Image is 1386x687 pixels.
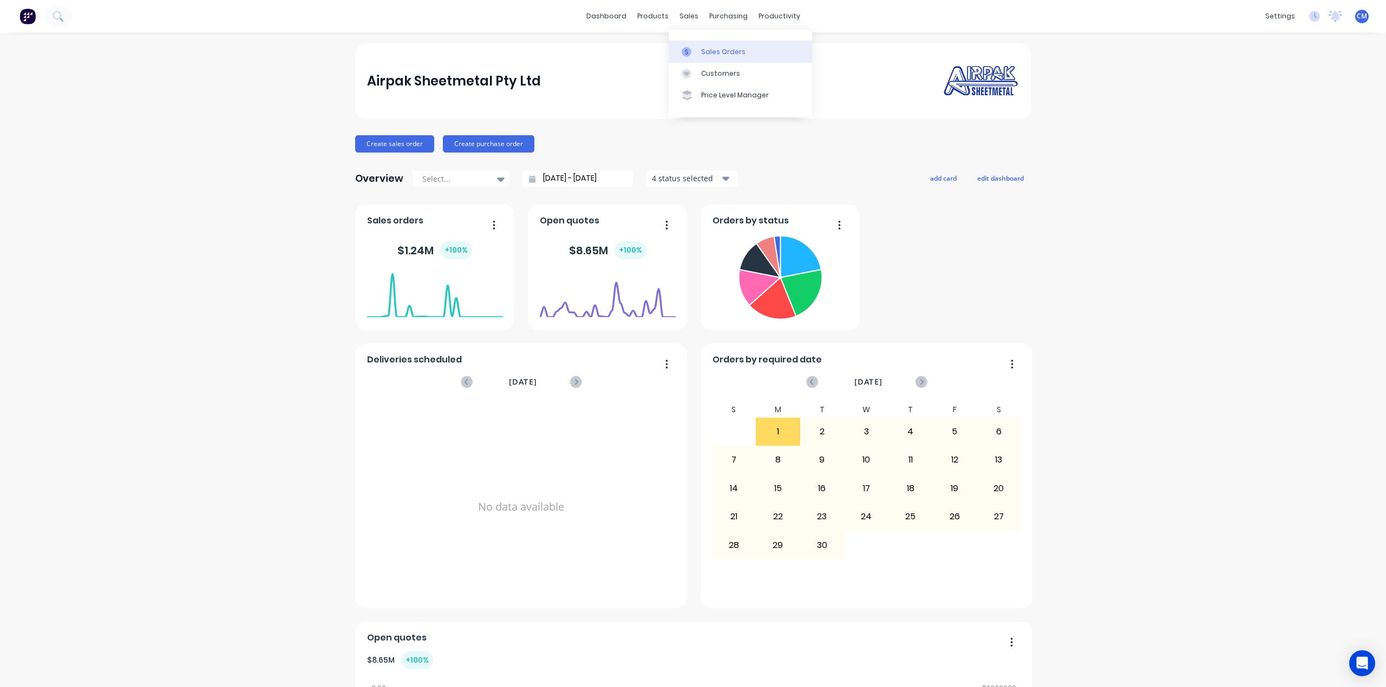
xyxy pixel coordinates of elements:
div: 3 [845,418,888,445]
span: Orders by status [712,214,789,227]
div: 1 [756,418,800,445]
div: 7 [712,446,756,473]
button: Create purchase order [443,135,534,153]
div: 14 [712,475,756,502]
div: 18 [889,475,932,502]
div: $ 8.65M [569,241,646,259]
div: S [977,402,1021,418]
span: Open quotes [367,631,427,644]
div: 29 [756,531,800,558]
button: 4 status selected [646,170,738,187]
div: $ 1.24M [397,241,472,259]
div: Customers [701,69,740,78]
div: 10 [845,446,888,473]
div: sales [674,8,704,24]
div: Airpak Sheetmetal Pty Ltd [367,70,541,92]
div: 26 [933,503,976,530]
span: CM [1357,11,1367,21]
div: 19 [933,475,976,502]
div: 28 [712,531,756,558]
div: 27 [977,503,1021,530]
div: 30 [801,531,844,558]
div: $ 8.65M [367,651,433,669]
div: T [888,402,933,418]
div: 9 [801,446,844,473]
span: [DATE] [509,376,537,388]
div: No data available [367,402,676,612]
div: W [844,402,888,418]
button: edit dashboard [970,171,1031,185]
div: 16 [801,475,844,502]
button: add card [923,171,964,185]
div: + 100 % [440,241,472,259]
div: 22 [756,503,800,530]
div: M [756,402,800,418]
div: productivity [753,8,806,24]
div: 2 [801,418,844,445]
div: 25 [889,503,932,530]
a: Price Level Manager [669,84,812,106]
div: Price Level Manager [701,90,769,100]
div: F [932,402,977,418]
div: + 100 % [401,651,433,669]
div: settings [1260,8,1300,24]
div: 24 [845,503,888,530]
div: 4 [889,418,932,445]
span: [DATE] [854,376,882,388]
span: Orders by required date [712,353,822,366]
div: Overview [355,168,403,189]
div: 5 [933,418,976,445]
div: 20 [977,475,1021,502]
span: Open quotes [540,214,599,227]
div: 6 [977,418,1021,445]
div: Sales Orders [701,47,746,57]
div: 12 [933,446,976,473]
div: S [712,402,756,418]
div: + 100 % [614,241,646,259]
span: Sales orders [367,214,423,227]
div: products [632,8,674,24]
div: 21 [712,503,756,530]
div: Open Intercom Messenger [1349,650,1375,676]
div: 4 status selected [652,173,720,184]
div: 11 [889,446,932,473]
img: Airpak Sheetmetal Pty Ltd [943,64,1019,98]
div: 15 [756,475,800,502]
a: Sales Orders [669,41,812,62]
div: 17 [845,475,888,502]
a: Customers [669,63,812,84]
div: T [800,402,845,418]
div: 8 [756,446,800,473]
button: Create sales order [355,135,434,153]
div: 13 [977,446,1021,473]
img: Factory [19,8,36,24]
a: dashboard [581,8,632,24]
div: 23 [801,503,844,530]
div: purchasing [704,8,753,24]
